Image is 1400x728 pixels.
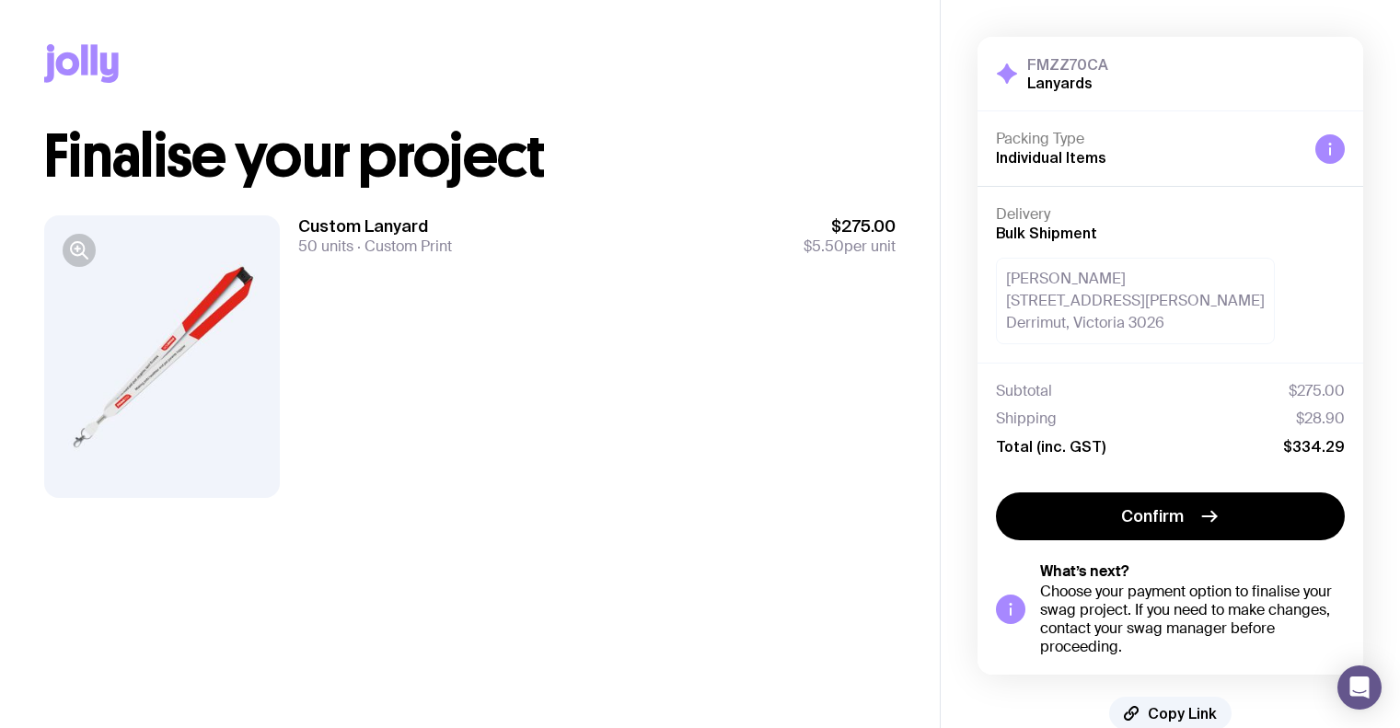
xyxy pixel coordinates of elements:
span: $275.00 [804,215,896,237]
h5: What’s next? [1040,562,1345,581]
div: Open Intercom Messenger [1337,665,1382,710]
button: Confirm [996,492,1345,540]
span: Total (inc. GST) [996,437,1105,456]
span: Bulk Shipment [996,225,1097,241]
h2: Lanyards [1027,74,1108,92]
span: $275.00 [1289,382,1345,400]
h4: Delivery [996,205,1345,224]
span: 50 units [298,237,353,256]
div: [PERSON_NAME] [STREET_ADDRESS][PERSON_NAME] Derrimut, Victoria 3026 [996,258,1275,344]
span: Confirm [1121,505,1184,527]
span: Custom Print [353,237,452,256]
span: $5.50 [804,237,844,256]
span: Individual Items [996,149,1106,166]
span: per unit [804,237,896,256]
span: $334.29 [1283,437,1345,456]
h3: Custom Lanyard [298,215,452,237]
span: Subtotal [996,382,1052,400]
div: Choose your payment option to finalise your swag project. If you need to make changes, contact yo... [1040,583,1345,656]
h4: Packing Type [996,130,1301,148]
h3: FMZZ70CA [1027,55,1108,74]
span: Copy Link [1148,704,1217,722]
span: Shipping [996,410,1057,428]
h1: Finalise your project [44,127,896,186]
span: $28.90 [1296,410,1345,428]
